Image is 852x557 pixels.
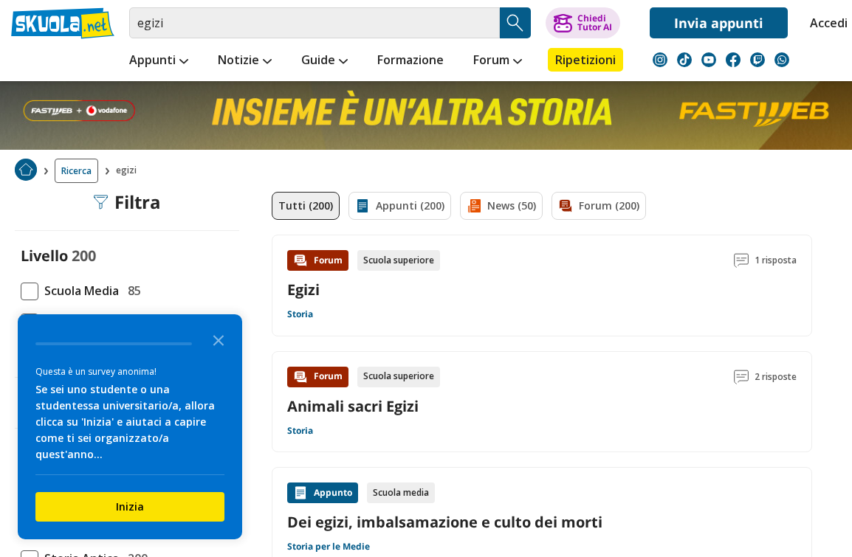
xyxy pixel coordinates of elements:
[734,370,749,384] img: Commenti lettura
[755,367,797,387] span: 2 risposte
[287,541,370,553] a: Storia per le Medie
[726,52,741,67] img: facebook
[126,48,192,75] a: Appunti
[367,482,435,503] div: Scuola media
[470,48,526,75] a: Forum
[55,159,98,183] a: Ricerca
[72,246,96,266] span: 200
[546,7,620,38] button: ChiediTutor AI
[35,364,224,378] div: Questa è un survey anonima!
[504,12,526,34] img: Cerca appunti, riassunti o versioni
[701,52,716,67] img: youtube
[287,396,419,416] a: Animali sacri Egizi
[287,280,320,300] a: Egizi
[355,198,370,213] img: Appunti filtro contenuto
[357,367,440,387] div: Scuola superiore
[293,253,308,268] img: Forum contenuto
[287,425,313,437] a: Storia
[552,192,646,220] a: Forum (200)
[144,312,170,331] span: 200
[348,192,451,220] a: Appunti (200)
[287,367,348,387] div: Forum
[774,52,789,67] img: WhatsApp
[357,250,440,271] div: Scuola superiore
[298,48,351,75] a: Guide
[35,492,224,522] button: Inizia
[558,198,573,213] img: Forum filtro contenuto
[374,48,447,75] a: Formazione
[204,325,233,354] button: Close the survey
[750,52,765,67] img: twitch
[35,381,224,463] div: Se sei uno studente o una studentessa universitario/a, allora clicca su 'Inizia' e aiutaci a capi...
[500,7,531,38] button: Search Button
[287,250,348,271] div: Forum
[810,7,841,38] a: Accedi
[214,48,275,75] a: Notizie
[548,48,623,72] a: Ripetizioni
[287,482,358,503] div: Appunto
[21,246,68,266] label: Livello
[287,512,797,532] a: Dei egizi, imbalsamazione e culto dei morti
[287,308,313,320] a: Storia
[15,159,37,183] a: Home
[129,7,500,38] input: Cerca appunti, riassunti o versioni
[122,281,141,300] span: 85
[38,281,119,300] span: Scuola Media
[467,198,481,213] img: News filtro contenuto
[653,52,667,67] img: instagram
[272,192,340,220] a: Tutti (200)
[94,192,161,212] div: Filtra
[38,312,141,331] span: Scuola Superiore
[755,250,797,271] span: 1 risposta
[677,52,692,67] img: tiktok
[734,253,749,268] img: Commenti lettura
[650,7,788,38] a: Invia appunti
[116,159,142,183] span: egizi
[577,14,612,32] div: Chiedi Tutor AI
[15,159,37,181] img: Home
[293,370,308,384] img: Forum contenuto
[293,485,308,500] img: Appunti contenuto
[94,195,109,210] img: Filtra filtri mobile
[460,192,543,220] a: News (50)
[18,314,242,539] div: Survey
